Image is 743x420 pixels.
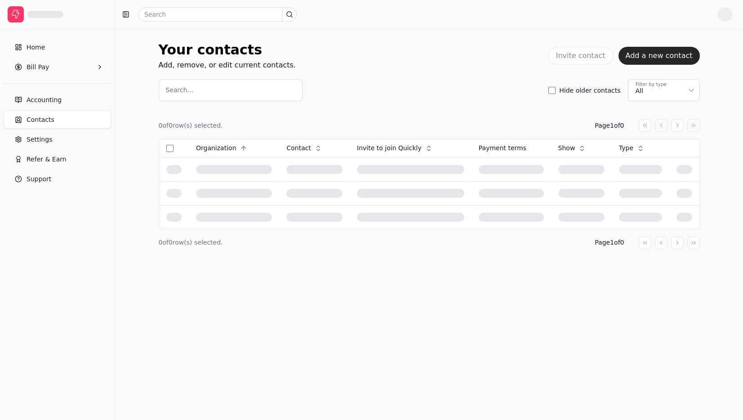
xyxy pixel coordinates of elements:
span: Home [27,43,45,52]
button: Select all [166,145,174,152]
button: Refer & Earn [4,150,111,168]
button: Invite to join Quickly [357,141,438,156]
span: Invite to join Quickly [357,143,422,153]
a: Accounting [4,91,111,109]
span: Settings [27,135,52,144]
button: Bill Pay [4,58,111,76]
span: Organization [196,143,236,153]
span: Accounting [27,95,62,105]
div: Page 1 of 0 [595,121,624,130]
a: Contacts [4,111,111,129]
div: Filter by type [636,81,667,88]
button: Contact [286,141,327,156]
span: Contact [286,143,311,153]
button: Type [619,141,650,156]
a: Settings [4,130,111,148]
span: Bill Pay [27,63,49,72]
button: Organization [196,141,253,156]
button: Add a new contact [618,47,700,65]
label: Search... [166,85,193,95]
button: Show [558,141,592,156]
span: Support [27,174,51,184]
div: Payment terms [479,143,544,153]
span: Type [619,143,633,153]
div: Page 1 of 0 [595,238,624,247]
div: Your contacts [159,40,296,60]
button: Support [4,170,111,188]
span: Show [558,143,575,153]
a: Home [4,38,111,56]
div: Add, remove, or edit current contacts. [159,60,296,71]
span: Contacts [27,115,54,125]
div: 0 of 0 row(s) selected. [159,238,223,247]
label: Hide older contacts [559,87,620,94]
input: Search [138,7,297,22]
div: 0 of 0 row(s) selected. [159,121,223,130]
span: Refer & Earn [27,155,67,164]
